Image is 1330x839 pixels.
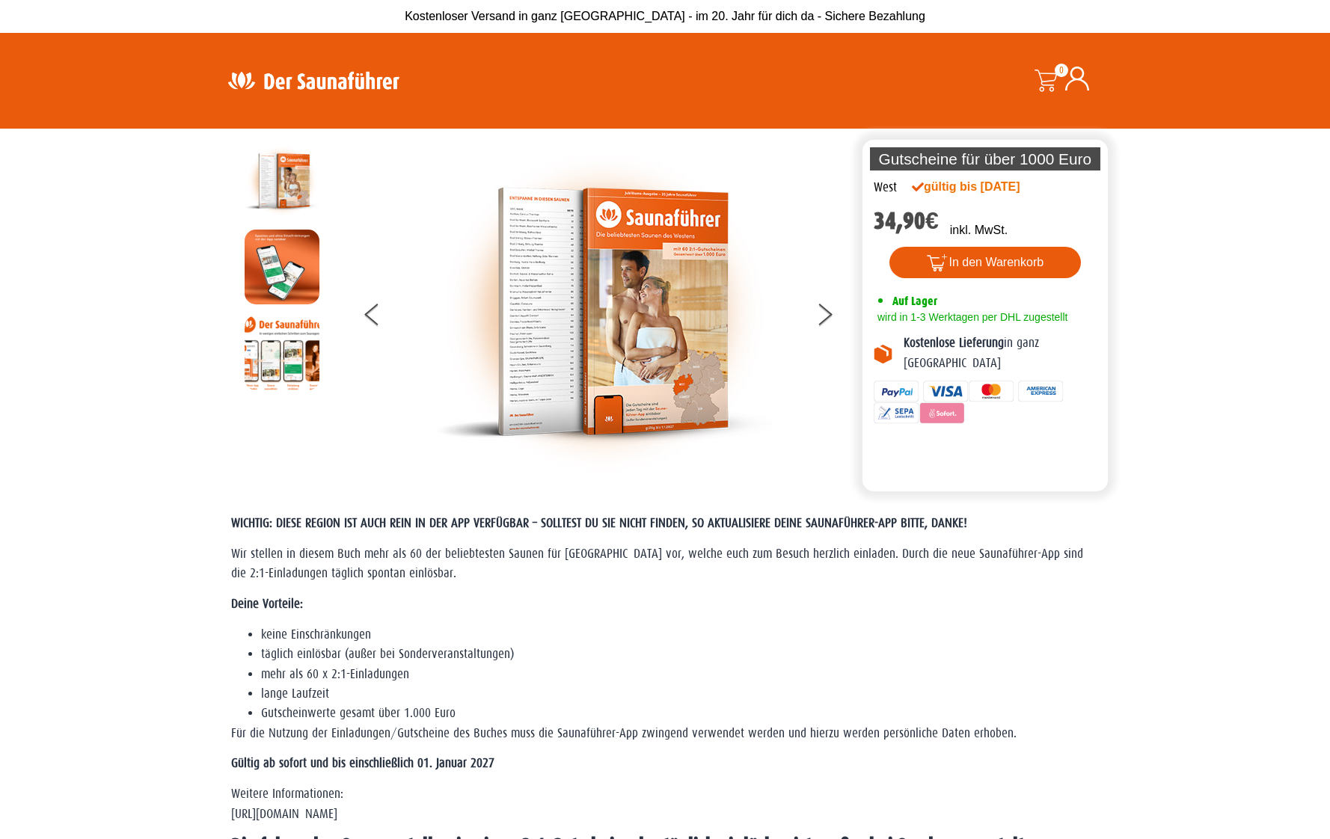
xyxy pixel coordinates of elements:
[261,645,1099,664] li: täglich einlösbar (außer bei Sonderveranstaltungen)
[245,230,319,304] img: MOCKUP-iPhone_regional
[245,144,319,218] img: der-saunafuehrer-2025-west
[925,207,939,235] span: €
[870,147,1100,170] p: Gutscheine für über 1000 Euro
[904,334,1097,373] p: in ganz [GEOGRAPHIC_DATA]
[231,784,1099,824] p: Weitere Informationen: [URL][DOMAIN_NAME]
[231,724,1099,743] p: Für die Nutzung der Einladungen/Gutscheine des Buches muss die Saunaführer-App zwingend verwendet...
[874,178,897,197] div: West
[950,221,1008,239] p: inkl. MwSt.
[889,247,1082,278] button: In den Warenkorb
[904,336,1004,350] b: Kostenlose Lieferung
[231,547,1083,580] span: Wir stellen in diesem Buch mehr als 60 der beliebtesten Saunen für [GEOGRAPHIC_DATA] vor, welche ...
[874,311,1067,323] span: wird in 1-3 Werktagen per DHL zugestellt
[912,178,1052,196] div: gültig bis [DATE]
[435,144,772,480] img: der-saunafuehrer-2025-west
[874,207,939,235] bdi: 34,90
[261,625,1099,645] li: keine Einschränkungen
[261,665,1099,684] li: mehr als 60 x 2:1-Einladungen
[245,316,319,390] img: Anleitung7tn
[231,516,967,530] span: WICHTIG: DIESE REGION IST AUCH REIN IN DER APP VERFÜGBAR – SOLLTEST DU SIE NICHT FINDEN, SO AKTUA...
[261,684,1099,704] li: lange Laufzeit
[405,10,925,22] span: Kostenloser Versand in ganz [GEOGRAPHIC_DATA] - im 20. Jahr für dich da - Sichere Bezahlung
[231,597,303,611] strong: Deine Vorteile:
[231,756,494,770] strong: Gültig ab sofort und bis einschließlich 01. Januar 2027
[1055,64,1068,77] span: 0
[892,294,937,308] span: Auf Lager
[261,704,1099,723] li: Gutscheinwerte gesamt über 1.000 Euro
